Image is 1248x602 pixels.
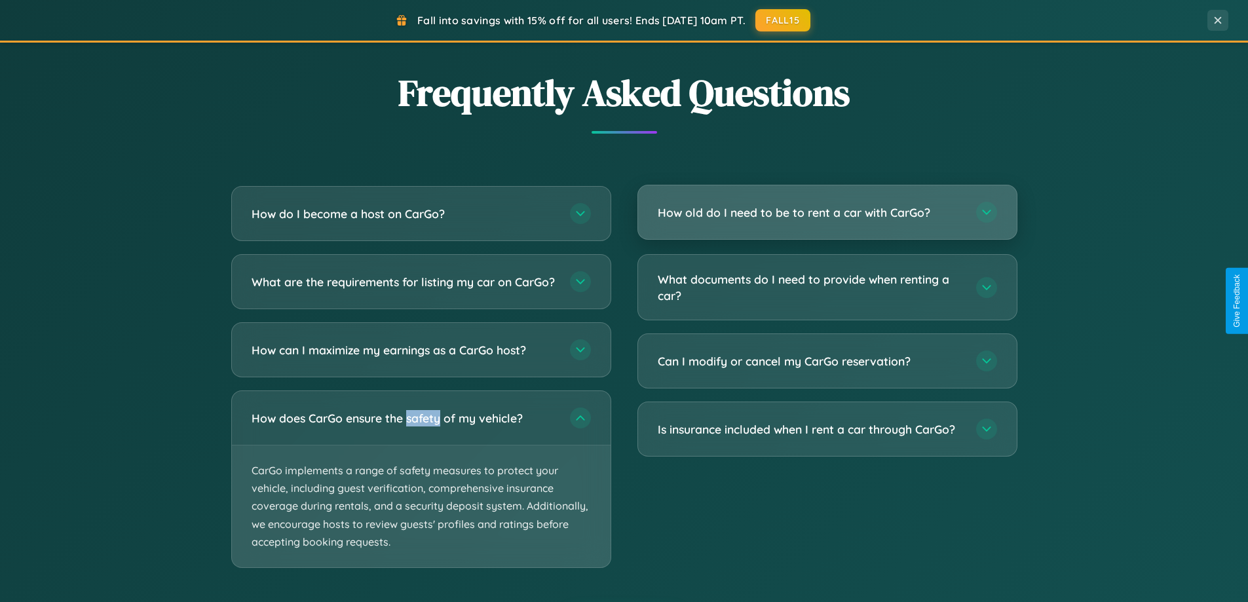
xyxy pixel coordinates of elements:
h3: What are the requirements for listing my car on CarGo? [252,274,557,290]
h3: How can I maximize my earnings as a CarGo host? [252,342,557,358]
h2: Frequently Asked Questions [231,67,1017,118]
h3: What documents do I need to provide when renting a car? [658,271,963,303]
span: Fall into savings with 15% off for all users! Ends [DATE] 10am PT. [417,14,746,27]
div: Give Feedback [1232,274,1241,328]
p: CarGo implements a range of safety measures to protect your vehicle, including guest verification... [232,445,611,567]
h3: Can I modify or cancel my CarGo reservation? [658,353,963,369]
h3: How do I become a host on CarGo? [252,206,557,222]
h3: Is insurance included when I rent a car through CarGo? [658,421,963,438]
h3: How does CarGo ensure the safety of my vehicle? [252,410,557,426]
button: FALL15 [755,9,810,31]
h3: How old do I need to be to rent a car with CarGo? [658,204,963,221]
